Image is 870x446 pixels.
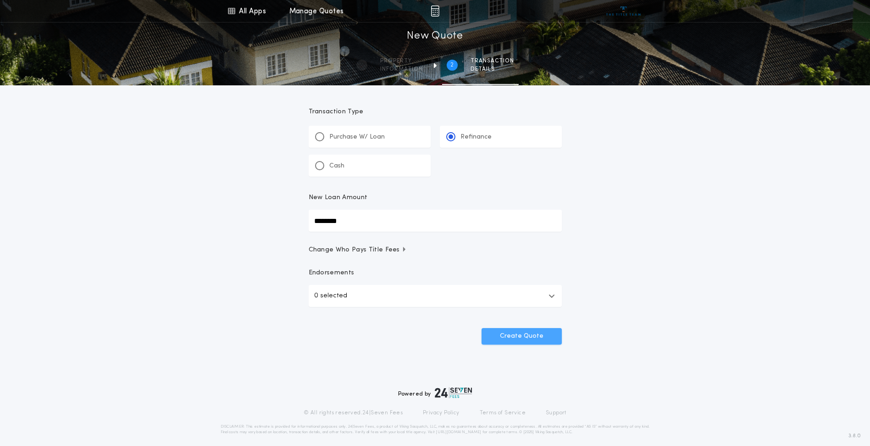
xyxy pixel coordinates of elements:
h1: New Quote [407,29,463,44]
p: Transaction Type [309,107,562,117]
p: New Loan Amount [309,193,368,202]
span: Transaction [471,57,514,65]
p: Cash [329,162,344,171]
span: details [471,66,514,73]
span: Property [380,57,423,65]
button: 0 selected [309,285,562,307]
span: Change Who Pays Title Fees [309,245,407,255]
img: vs-icon [606,6,641,16]
p: Purchase W/ Loan [329,133,385,142]
button: Change Who Pays Title Fees [309,245,562,255]
p: Endorsements [309,268,562,278]
a: Privacy Policy [423,409,460,417]
span: 3.8.0 [848,432,861,440]
span: information [380,66,423,73]
p: 0 selected [314,290,347,301]
button: Create Quote [482,328,562,345]
a: [URL][DOMAIN_NAME] [436,430,481,434]
input: New Loan Amount [309,210,562,232]
a: Support [546,409,566,417]
img: img [431,6,439,17]
p: © All rights reserved. 24|Seven Fees [304,409,403,417]
p: DISCLAIMER: This estimate is provided for informational purposes only. 24|Seven Fees, a product o... [221,424,650,435]
img: logo [435,387,472,398]
p: Refinance [460,133,492,142]
a: Terms of Service [480,409,526,417]
h2: 2 [450,61,454,69]
div: Powered by [398,387,472,398]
